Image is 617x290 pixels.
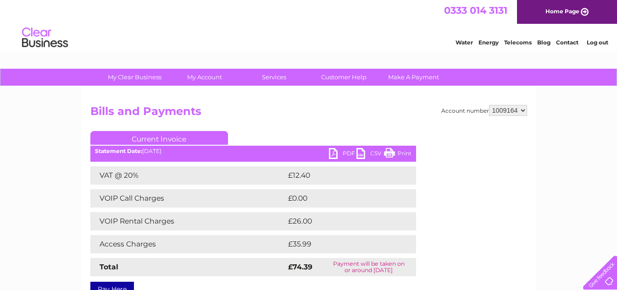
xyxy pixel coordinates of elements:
a: Print [384,148,411,161]
a: Current Invoice [90,131,228,145]
a: 0333 014 3131 [444,5,507,16]
a: CSV [356,148,384,161]
td: £12.40 [286,166,397,185]
td: VOIP Call Charges [90,189,286,208]
a: My Clear Business [97,69,172,86]
td: VOIP Rental Charges [90,212,286,230]
a: Energy [478,39,499,46]
img: logo.png [22,24,68,52]
td: £26.00 [286,212,398,230]
a: Telecoms [504,39,532,46]
td: Access Charges [90,235,286,253]
a: Contact [556,39,578,46]
strong: Total [100,263,118,271]
b: Statement Date: [95,148,142,154]
a: Water [456,39,473,46]
div: Clear Business is a trading name of Verastar Limited (registered in [GEOGRAPHIC_DATA] No. 3667643... [92,5,526,44]
td: £0.00 [286,189,395,208]
div: Account number [441,105,527,116]
td: £35.99 [286,235,398,253]
a: My Account [167,69,242,86]
td: Payment will be taken on or around [DATE] [322,258,416,276]
a: Make A Payment [376,69,451,86]
td: VAT @ 20% [90,166,286,185]
a: PDF [329,148,356,161]
a: Customer Help [306,69,382,86]
a: Log out [587,39,608,46]
div: [DATE] [90,148,416,154]
strong: £74.39 [288,263,312,271]
h2: Bills and Payments [90,105,527,122]
a: Services [236,69,312,86]
a: Blog [537,39,550,46]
